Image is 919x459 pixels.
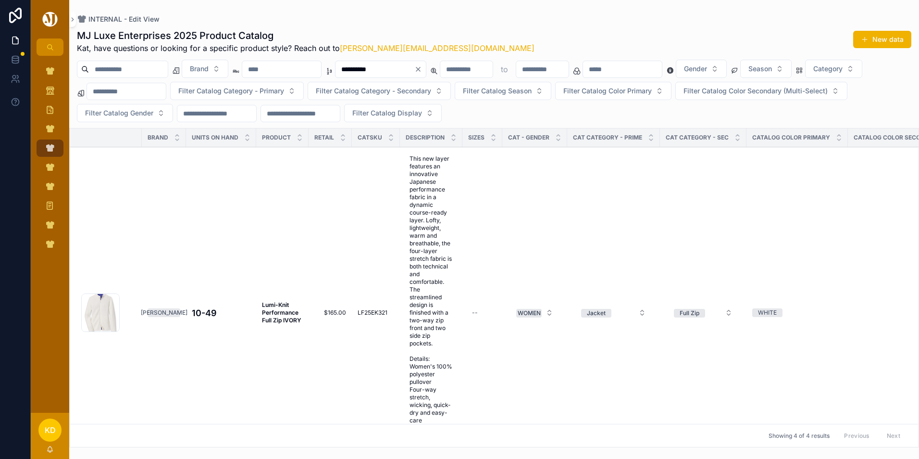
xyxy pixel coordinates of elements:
[148,134,168,141] span: Brand
[178,86,284,96] span: Filter Catalog Category - Primary
[684,64,707,74] span: Gender
[192,306,250,319] a: 10-49
[358,309,387,317] span: LF25EK321
[555,82,671,100] button: Select Button
[813,64,843,74] span: Category
[752,308,842,317] a: WHITE
[468,134,484,141] span: SIZES
[262,134,291,141] span: Product
[340,43,534,53] a: [PERSON_NAME][EMAIL_ADDRESS][DOMAIN_NAME]
[563,86,652,96] span: Filter Catalog Color Primary
[41,12,59,27] img: App logo
[680,309,699,318] div: Full Zip
[518,309,541,318] div: WOMEN
[45,424,56,436] span: KD
[587,309,606,318] div: Jacket
[182,60,228,78] button: Select Button
[805,60,862,78] button: Select Button
[752,134,830,141] span: Catalog Color Primary
[85,108,153,118] span: Filter Catalog Gender
[666,304,741,322] a: Select Button
[77,29,534,42] h1: MJ Luxe Enterprises 2025 Product Catalog
[666,304,740,321] button: Select Button
[675,82,847,100] button: Select Button
[508,134,549,141] span: CAT - GENDER
[769,432,830,440] span: Showing 4 of 4 results
[414,65,426,73] button: Clear
[352,108,422,118] span: Filter Catalog Display
[190,64,209,74] span: Brand
[509,304,561,321] button: Select Button
[262,301,303,324] a: Lumi-Knit Performance Full Zip IVORY
[676,60,727,78] button: Select Button
[406,134,445,141] span: Description
[88,14,160,24] span: INTERNAL - Edit View
[573,134,642,141] span: CAT CATEGORY - PRIME
[758,308,777,317] div: WHITE
[853,31,911,48] button: New data
[468,305,497,320] a: --
[77,14,160,24] a: INTERNAL - Edit View
[666,134,729,141] span: CAT CATEGORY - SEC
[501,64,508,75] p: to
[740,60,792,78] button: Select Button
[472,309,478,317] div: --
[31,56,69,266] div: scrollable content
[192,134,238,141] span: Units On Hand
[170,82,304,100] button: Select Button
[77,104,173,122] button: Select Button
[316,86,431,96] span: Filter Catalog Category - Secondary
[358,134,382,141] span: CATSKU
[358,309,394,317] a: LF25EK321
[77,42,534,54] span: Kat, have questions or looking for a specific product style? Reach out to
[581,308,611,318] button: Unselect JACKET
[573,304,654,322] a: Select Button
[674,308,705,318] button: Unselect FULL_ZIP
[308,82,451,100] button: Select Button
[683,86,828,96] span: Filter Catalog Color Secondary (Multi-Select)
[262,301,301,324] strong: Lumi-Knit Performance Full Zip IVORY
[148,308,180,317] a: [PERSON_NAME]
[141,308,187,317] div: [PERSON_NAME]
[344,104,442,122] button: Select Button
[508,304,561,322] a: Select Button
[573,304,654,321] button: Select Button
[455,82,551,100] button: Select Button
[748,64,772,74] span: Season
[314,134,334,141] span: Retail
[463,86,532,96] span: Filter Catalog Season
[314,309,346,317] a: $165.00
